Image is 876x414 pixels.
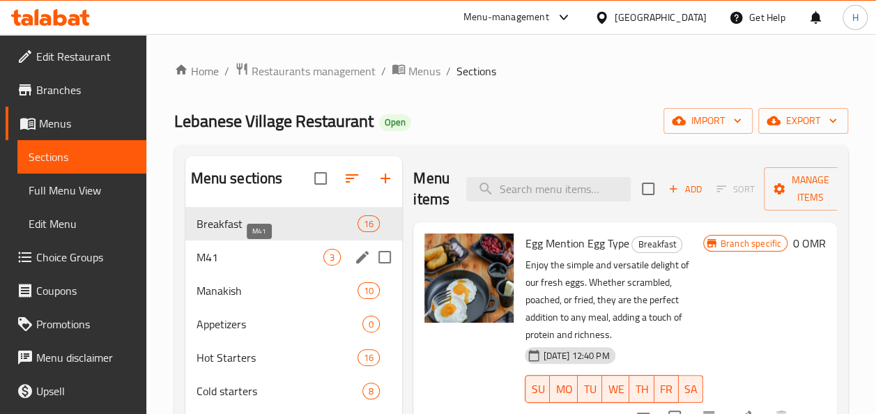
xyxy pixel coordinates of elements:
[764,167,857,210] button: Manage items
[369,162,402,195] button: Add section
[531,379,544,399] span: SU
[635,379,648,399] span: TH
[379,116,411,128] span: Open
[185,374,403,408] div: Cold starters8
[6,240,146,274] a: Choice Groups
[707,178,764,200] span: Select section first
[224,63,229,79] li: /
[608,379,624,399] span: WE
[335,162,369,195] span: Sort sections
[666,181,704,197] span: Add
[358,217,379,231] span: 16
[36,48,135,65] span: Edit Restaurant
[615,10,707,25] div: [GEOGRAPHIC_DATA]
[185,207,403,240] div: Breakfast16
[6,274,146,307] a: Coupons
[197,349,358,366] span: Hot Starters
[663,178,707,200] button: Add
[629,375,654,403] button: TH
[6,40,146,73] a: Edit Restaurant
[36,349,135,366] span: Menu disclaimer
[197,282,358,299] span: Manakish
[424,233,514,323] img: Egg Mention Egg Type
[413,168,449,210] h2: Menu items
[363,318,379,331] span: 0
[6,341,146,374] a: Menu disclaimer
[29,182,135,199] span: Full Menu View
[631,236,682,253] div: Breakfast
[174,105,374,137] span: Lebanese Village Restaurant
[185,274,403,307] div: Manakish10
[362,383,380,399] div: items
[392,62,440,80] a: Menus
[379,114,411,131] div: Open
[358,282,380,299] div: items
[36,249,135,266] span: Choice Groups
[602,375,629,403] button: WE
[197,383,363,399] span: Cold starters
[29,148,135,165] span: Sections
[324,251,340,264] span: 3
[358,215,380,232] div: items
[6,73,146,107] a: Branches
[525,233,629,254] span: Egg Mention Egg Type
[456,63,496,79] span: Sections
[758,108,848,134] button: export
[663,178,707,200] span: Add item
[684,379,698,399] span: SA
[36,282,135,299] span: Coupons
[252,63,376,79] span: Restaurants management
[39,115,135,132] span: Menus
[17,140,146,174] a: Sections
[6,307,146,341] a: Promotions
[323,249,341,266] div: items
[537,349,615,362] span: [DATE] 12:40 PM
[381,63,386,79] li: /
[555,379,572,399] span: MO
[363,385,379,398] span: 8
[675,112,741,130] span: import
[36,82,135,98] span: Branches
[17,174,146,207] a: Full Menu View
[632,236,682,252] span: Breakfast
[715,237,787,250] span: Branch specific
[36,383,135,399] span: Upsell
[663,108,753,134] button: import
[358,284,379,298] span: 10
[408,63,440,79] span: Menus
[793,233,826,253] h6: 0 OMR
[362,316,380,332] div: items
[191,168,283,189] h2: Menu sections
[446,63,451,79] li: /
[466,177,631,201] input: search
[654,375,679,403] button: FR
[174,63,219,79] a: Home
[852,10,858,25] span: H
[185,307,403,341] div: Appetizers0
[352,247,373,268] button: edit
[197,249,324,266] span: M41
[550,375,578,403] button: MO
[463,9,549,26] div: Menu-management
[660,379,673,399] span: FR
[174,62,848,80] nav: breadcrumb
[769,112,837,130] span: export
[679,375,703,403] button: SA
[197,215,358,232] span: Breakfast
[358,351,379,365] span: 16
[235,62,376,80] a: Restaurants management
[197,316,363,332] span: Appetizers
[6,374,146,408] a: Upsell
[36,316,135,332] span: Promotions
[29,215,135,232] span: Edit Menu
[775,171,846,206] span: Manage items
[358,349,380,366] div: items
[306,164,335,193] span: Select all sections
[185,341,403,374] div: Hot Starters16
[17,207,146,240] a: Edit Menu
